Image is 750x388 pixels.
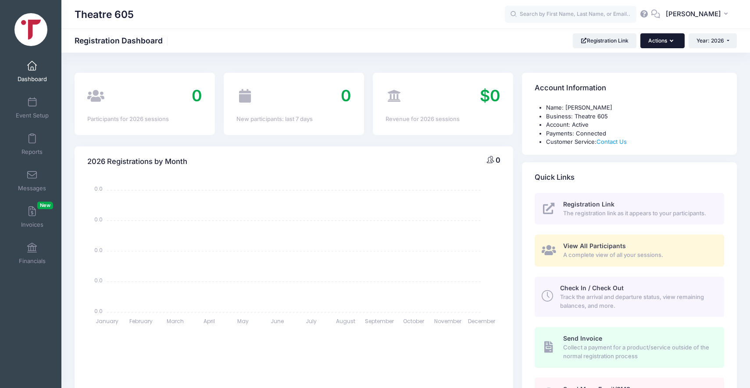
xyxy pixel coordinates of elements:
h4: 2026 Registrations by Month [87,149,187,174]
span: Year: 2026 [696,37,724,44]
tspan: 0.0 [94,307,103,314]
h4: Account Information [535,76,606,101]
li: Payments: Connected [546,129,724,138]
span: Track the arrival and departure status, view remaining balances, and more. [560,293,714,310]
tspan: 0.0 [94,216,103,223]
span: Registration Link [563,200,614,208]
tspan: July [306,317,317,325]
tspan: March [167,317,184,325]
span: Dashboard [18,75,47,83]
li: Business: Theatre 605 [546,112,724,121]
button: [PERSON_NAME] [660,4,737,25]
span: [PERSON_NAME] [666,9,721,19]
span: Reports [21,148,43,156]
tspan: April [204,317,215,325]
span: A complete view of all your sessions. [563,251,714,260]
a: Send Invoice Collect a payment for a product/service outside of the normal registration process [535,327,724,367]
li: Name: [PERSON_NAME] [546,103,724,112]
a: Financials [11,238,53,269]
button: Year: 2026 [689,33,737,48]
a: Check In / Check Out Track the arrival and departure status, view remaining balances, and more. [535,277,724,317]
tspan: 0.0 [94,277,103,284]
div: Revenue for 2026 sessions [386,115,500,124]
div: New participants: last 7 days [236,115,351,124]
tspan: January [96,317,118,325]
span: 0 [341,86,351,105]
a: View All Participants A complete view of all your sessions. [535,235,724,267]
a: Contact Us [596,138,627,145]
div: Participants for 2026 sessions [87,115,202,124]
button: Actions [640,33,684,48]
input: Search by First Name, Last Name, or Email... [505,6,636,23]
tspan: August [336,317,355,325]
span: 0 [192,86,202,105]
span: Event Setup [16,112,49,119]
span: Invoices [21,221,43,228]
tspan: February [129,317,153,325]
li: Customer Service: [546,138,724,146]
span: $0 [480,86,500,105]
tspan: December [468,317,496,325]
tspan: September [365,317,395,325]
span: Messages [18,185,46,192]
span: New [37,202,53,209]
a: Registration Link The registration link as it appears to your participants. [535,193,724,225]
tspan: June [271,317,284,325]
tspan: October [403,317,425,325]
span: Financials [19,257,46,265]
a: Event Setup [11,93,53,123]
img: Theatre 605 [14,13,47,46]
h1: Theatre 605 [75,4,134,25]
tspan: May [238,317,249,325]
h4: Quick Links [535,165,575,190]
a: Registration Link [573,33,636,48]
a: Dashboard [11,56,53,87]
span: The registration link as it appears to your participants. [563,209,714,218]
a: Reports [11,129,53,160]
tspan: November [434,317,462,325]
tspan: 0.0 [94,246,103,253]
span: 0 [496,156,500,164]
li: Account: Active [546,121,724,129]
tspan: 0.0 [94,185,103,192]
span: Check In / Check Out [560,284,624,292]
span: Send Invoice [563,335,602,342]
a: InvoicesNew [11,202,53,232]
h1: Registration Dashboard [75,36,170,45]
a: Messages [11,165,53,196]
span: Collect a payment for a product/service outside of the normal registration process [563,343,714,360]
span: View All Participants [563,242,626,249]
